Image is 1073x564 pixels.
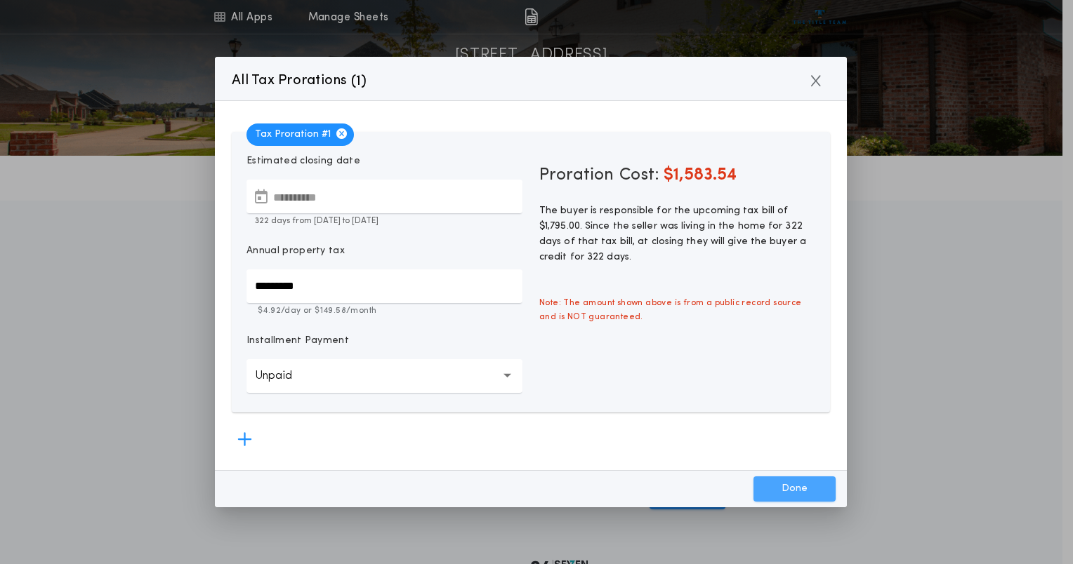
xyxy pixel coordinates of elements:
span: $1,583.54 [664,167,737,184]
span: 1 [356,74,361,88]
button: Unpaid [246,359,522,393]
button: Done [753,476,836,502]
p: All Tax Prorations ( ) [232,69,367,92]
span: Tax Proration # 1 [246,123,354,146]
p: Annual property tax [246,244,345,258]
p: 322 days from [DATE] to [DATE] [246,215,522,227]
p: Installment Payment [246,334,349,348]
span: Cost: [619,167,659,184]
input: Annual property tax [246,269,522,303]
p: Unpaid [255,368,315,384]
p: Estimated closing date [246,154,522,168]
p: $4.92 /day or $149.58 /month [246,304,522,317]
span: Proration [539,164,614,187]
span: Note: The amount shown above is from a public record source and is NOT guaranteed. [531,288,824,333]
span: The buyer is responsible for the upcoming tax bill of $1,795.00. Since the seller was living in t... [539,206,806,262]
